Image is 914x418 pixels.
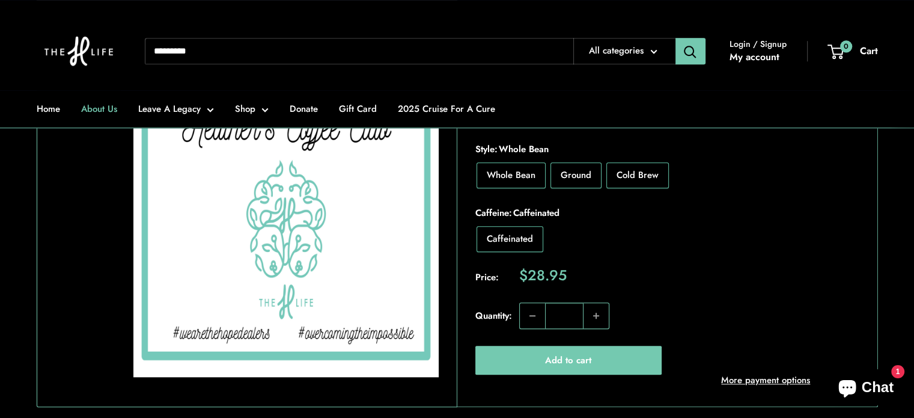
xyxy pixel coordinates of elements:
[675,38,705,64] button: Search
[561,168,591,182] span: Ground
[545,303,583,328] input: Quantity
[519,268,567,283] span: $28.95
[550,162,602,188] label: Ground
[672,372,859,389] a: More payment options
[520,303,545,328] button: Decrease quantity
[37,12,121,90] img: The H Life
[617,168,659,182] span: Cold Brew
[145,38,573,64] input: Search...
[498,143,549,156] span: Whole Bean
[829,42,878,60] a: 0 Cart
[475,204,859,221] span: Caffeine:
[37,100,60,117] a: Home
[839,40,852,52] span: 0
[487,232,533,245] span: Caffeinated
[398,100,495,117] a: 2025 Cruise For A Cure
[583,303,609,328] button: Increase quantity
[512,206,559,220] span: Caffeinated
[475,141,859,158] span: Style:
[860,44,878,58] span: Cart
[138,100,214,117] a: Leave A Legacy
[477,162,546,188] label: Whole Bean
[730,36,787,52] span: Login / Signup
[730,48,779,66] a: My account
[235,100,269,117] a: Shop
[487,168,535,182] span: Whole Bean
[339,100,377,117] a: Gift Card
[475,268,519,286] span: Price:
[475,346,662,375] button: Add to cart
[133,72,439,377] img: Heather's Coffee Club
[827,369,904,408] inbox-online-store-chat: Shopify online store chat
[475,299,519,329] label: Quantity:
[81,100,117,117] a: About Us
[290,100,318,117] a: Donate
[477,226,543,252] label: Caffeinated
[606,162,669,188] label: Cold Brew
